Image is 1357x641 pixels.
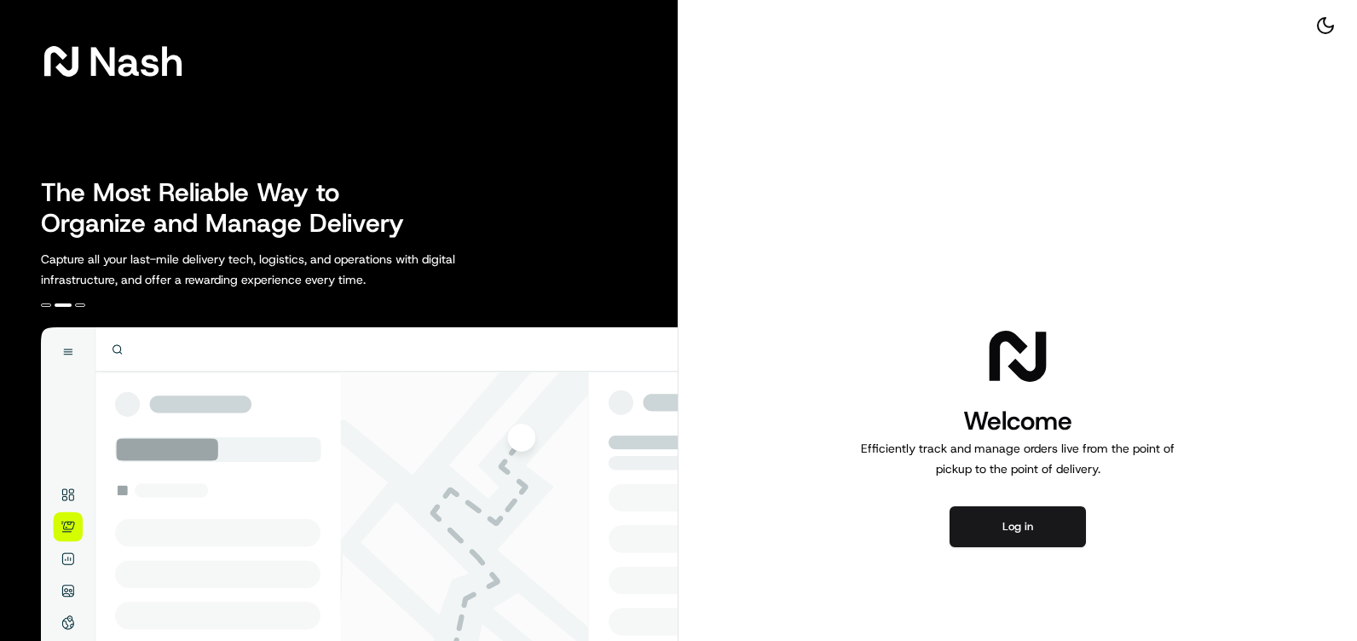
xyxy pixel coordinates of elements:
[41,249,532,290] p: Capture all your last-mile delivery tech, logistics, and operations with digital infrastructure, ...
[854,438,1181,479] p: Efficiently track and manage orders live from the point of pickup to the point of delivery.
[950,506,1086,547] button: Log in
[41,177,423,239] h2: The Most Reliable Way to Organize and Manage Delivery
[89,44,183,78] span: Nash
[854,404,1181,438] h1: Welcome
